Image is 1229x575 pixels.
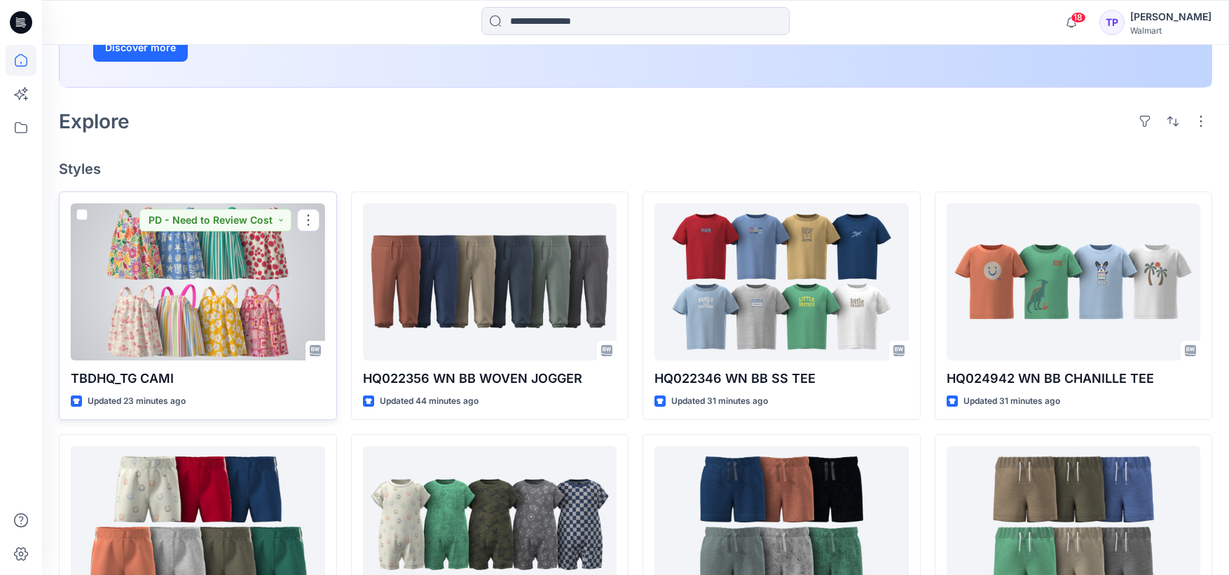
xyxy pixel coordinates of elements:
[71,203,325,360] a: TBDHQ_TG CAMI
[363,369,617,388] p: HQ022356 WN BB WOVEN JOGGER
[671,394,768,409] p: Updated 31 minutes ago
[654,369,909,388] p: HQ022346 WN BB SS TEE
[71,369,325,388] p: TBDHQ_TG CAMI
[654,203,909,360] a: HQ022346 WN BB SS TEE
[59,161,1212,177] h4: Styles
[963,394,1060,409] p: Updated 31 minutes ago
[380,394,479,409] p: Updated 44 minutes ago
[947,369,1201,388] p: HQ024942 WN BB CHANILLE TEE
[88,394,186,409] p: Updated 23 minutes ago
[363,203,617,360] a: HQ022356 WN BB WOVEN JOGGER
[1130,8,1211,25] div: [PERSON_NAME]
[1099,10,1125,35] div: TP
[947,203,1201,360] a: HQ024942 WN BB CHANILLE TEE
[93,34,188,62] button: Discover more
[1130,25,1211,36] div: Walmart
[1071,12,1086,23] span: 18
[93,34,408,62] a: Discover more
[59,110,130,133] h2: Explore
